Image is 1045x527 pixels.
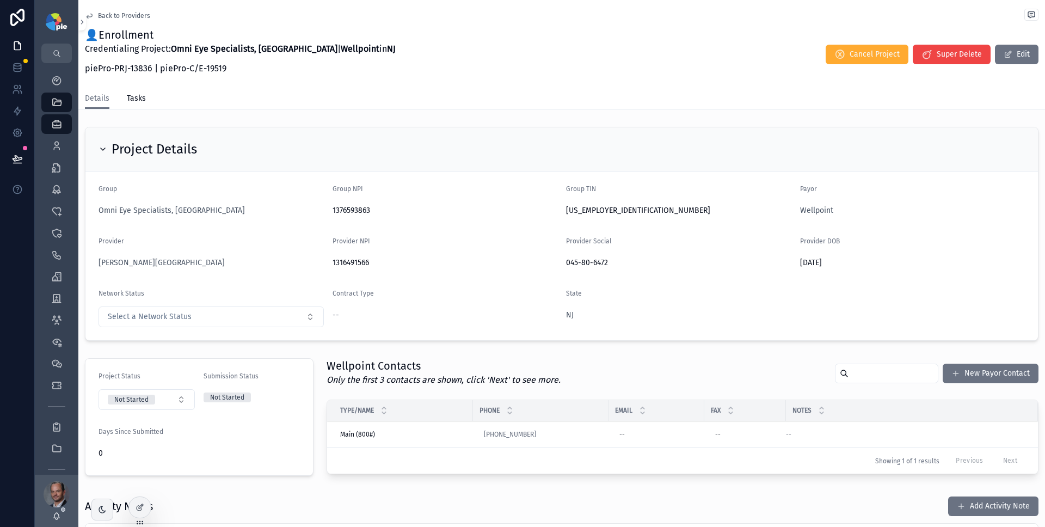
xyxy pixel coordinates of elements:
div: scrollable content [35,63,78,475]
span: 0 [99,448,300,459]
strong: Omni Eye Specialists, [GEOGRAPHIC_DATA] [171,44,337,54]
span: Provider NPI [333,237,370,245]
span: Payor [800,185,817,193]
a: [PHONE_NUMBER] [480,426,602,443]
span: Provider DOB [800,237,840,245]
span: -- [786,430,791,439]
span: Provider [99,237,124,245]
div: Not Started [114,395,149,405]
a: [PERSON_NAME][GEOGRAPHIC_DATA] [99,258,225,268]
span: Main (800#) [340,430,375,439]
span: Back to Providers [98,11,150,20]
div: Not Started [210,393,244,402]
span: Network Status [99,290,144,297]
em: Only the first 3 contacts are shown, click 'Next' to see more. [327,375,561,385]
a: -- [615,426,698,443]
p: piePro-PRJ-13836 | piePro-C/E-19519 [85,62,396,75]
span: Details [85,93,109,104]
button: Add Activity Note [948,497,1038,516]
h1: Activity Notes [85,499,153,514]
span: Super Delete [937,49,982,60]
span: State [566,290,582,297]
span: Tasks [127,93,146,104]
a: [PHONE_NUMBER] [484,430,536,439]
span: Fax [711,406,721,415]
button: Select Button [99,389,195,410]
h2: Project Details [112,140,197,158]
span: [US_EMPLOYER_IDENTIFICATION_NUMBER] [566,205,791,216]
span: Type/Name [340,406,374,415]
span: Group TIN [566,185,596,193]
span: Group [99,185,117,193]
span: Cancel Project [850,49,900,60]
div: -- [715,430,721,439]
h1: 👤Enrollment [85,27,396,42]
a: Main (800#) [340,430,466,439]
button: Edit [995,45,1038,64]
span: Email [615,406,632,415]
span: [DATE] [800,258,1025,268]
button: Select Button [99,307,324,327]
button: New Payor Contact [943,364,1038,383]
p: Credentialing Project: | in [85,42,396,56]
a: Tasks [127,89,146,111]
span: Contract Type [333,290,374,297]
a: Details [85,89,109,109]
button: Super Delete [913,45,991,64]
span: Notes [792,406,812,415]
span: Showing 1 of 1 results [875,457,939,465]
span: Days Since Submitted [99,428,163,436]
div: -- [619,430,625,439]
span: 1316491566 [333,258,558,268]
span: 1376593863 [333,205,558,216]
span: -- [333,310,339,321]
a: -- [711,426,779,443]
span: Project Status [99,372,140,380]
span: Phone [480,406,500,415]
span: Submission Status [204,372,259,380]
span: 045-80-6472 [566,258,791,268]
strong: Wellpoint [341,44,379,54]
strong: NJ [387,44,396,54]
h1: Wellpoint Contacts [327,358,561,373]
button: Cancel Project [826,45,908,64]
a: -- [786,430,1025,439]
a: NJ [566,310,574,321]
a: Back to Providers [85,11,150,20]
a: Omni Eye Specialists, [GEOGRAPHIC_DATA] [99,205,245,216]
span: Group NPI [333,185,363,193]
span: Provider Social [566,237,612,245]
img: App logo [46,13,67,30]
span: Select a Network Status [108,311,192,322]
a: Wellpoint [800,205,833,216]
